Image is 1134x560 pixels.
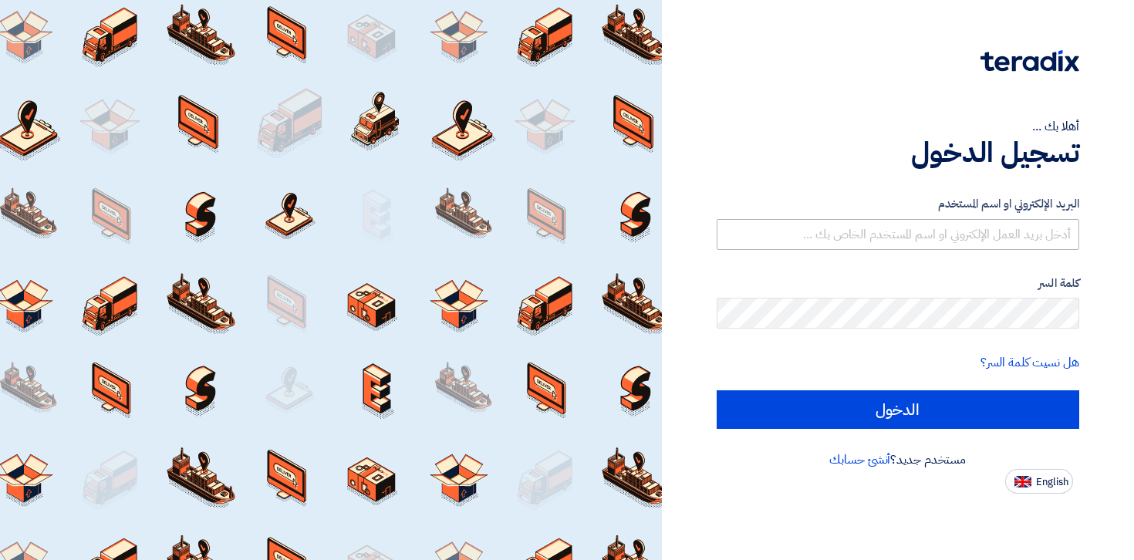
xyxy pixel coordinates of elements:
[717,117,1080,136] div: أهلا بك ...
[717,219,1080,250] input: أدخل بريد العمل الإلكتروني او اسم المستخدم الخاص بك ...
[717,136,1080,170] h1: تسجيل الدخول
[717,450,1080,469] div: مستخدم جديد؟
[717,275,1080,292] label: كلمة السر
[829,450,890,469] a: أنشئ حسابك
[1014,476,1031,487] img: en-US.png
[980,50,1079,72] img: Teradix logo
[1036,477,1068,487] span: English
[980,353,1079,372] a: هل نسيت كلمة السر؟
[1005,469,1073,494] button: English
[717,390,1080,429] input: الدخول
[717,195,1080,213] label: البريد الإلكتروني او اسم المستخدم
